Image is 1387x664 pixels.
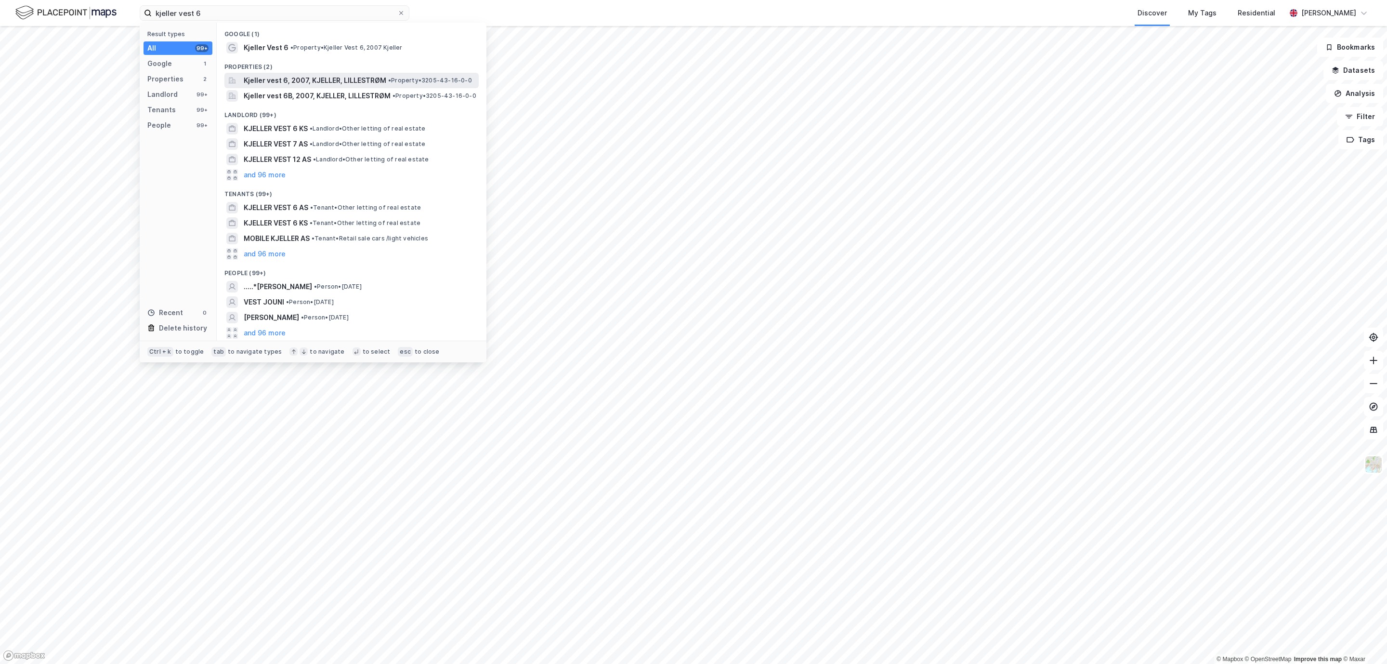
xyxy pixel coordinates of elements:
span: Landlord • Other letting of real estate [310,125,426,133]
span: • [388,77,391,84]
span: [PERSON_NAME] [244,312,299,323]
div: Delete history [159,322,207,334]
div: to select [363,348,391,356]
div: 2 [201,75,209,83]
div: to toggle [175,348,204,356]
button: and 96 more [244,248,286,260]
span: Kjeller vest 6B, 2007, KJELLER, LILLESTRØM [244,90,391,102]
span: MOBILE KJELLER AS [244,233,310,244]
button: and 96 more [244,169,286,181]
div: Properties (2) [217,55,486,73]
button: Tags [1338,130,1383,149]
span: Tenant • Other letting of real estate [310,204,421,212]
div: Result types [147,30,212,38]
div: Tenants [147,104,176,116]
img: logo.f888ab2527a4732fd821a326f86c7f29.svg [15,4,117,21]
span: KJELLER VEST 6 KS [244,123,308,134]
span: • [393,92,395,99]
iframe: Chat Widget [1339,618,1387,664]
span: KJELLER VEST 6 AS [244,202,308,213]
div: Properties [147,73,183,85]
span: • [312,235,314,242]
div: Landlord [147,89,178,100]
span: Kjeller Vest 6 [244,42,288,53]
span: KJELLER VEST 12 AS [244,154,311,165]
a: Improve this map [1294,656,1342,663]
div: to navigate types [228,348,282,356]
span: • [310,125,313,132]
span: Tenant • Retail sale cars /light vehicles [312,235,428,242]
div: 99+ [195,106,209,114]
div: People (99+) [217,262,486,279]
div: Residential [1238,7,1275,19]
div: [PERSON_NAME] [1301,7,1356,19]
span: • [286,298,289,305]
span: • [314,283,317,290]
span: Tenant • Other letting of real estate [310,219,420,227]
div: 1 [201,60,209,67]
span: VEST JOUNI [244,296,284,308]
div: People [147,120,171,131]
div: My Tags [1188,7,1217,19]
button: Analysis [1326,84,1383,103]
a: Mapbox homepage [3,650,45,661]
div: 99+ [195,44,209,52]
div: esc [398,347,413,357]
span: • [301,314,304,321]
input: Search by address, cadastre, landlords, tenants or people [152,6,397,20]
span: • [290,44,293,51]
div: Discover [1138,7,1167,19]
div: 99+ [195,121,209,129]
div: Google [147,58,172,69]
button: Datasets [1323,61,1383,80]
span: Kjeller vest 6, 2007, KJELLER, LILLESTRØM [244,75,386,86]
span: Property • 3205-43-16-0-0 [388,77,472,84]
div: to navigate [310,348,344,356]
span: Property • 3205-43-16-0-0 [393,92,476,100]
button: and 96 more [244,327,286,339]
button: Filter [1337,107,1383,126]
span: • [310,204,313,211]
span: .....*[PERSON_NAME] [244,281,312,292]
span: • [313,156,316,163]
span: Person • [DATE] [314,283,362,291]
span: Person • [DATE] [301,314,349,321]
button: Bookmarks [1317,38,1383,57]
a: OpenStreetMap [1245,656,1292,663]
span: KJELLER VEST 7 AS [244,138,308,150]
span: • [310,219,313,226]
div: to close [415,348,440,356]
span: Property • Kjeller Vest 6, 2007 Kjeller [290,44,403,52]
div: Google (1) [217,23,486,40]
span: Landlord • Other letting of real estate [313,156,429,163]
div: All [147,42,156,54]
div: 0 [201,309,209,317]
div: Ctrl + k [147,347,173,357]
div: Recent [147,307,183,319]
span: KJELLER VEST 6 KS [244,217,308,229]
div: 99+ [195,91,209,98]
img: Z [1364,455,1383,474]
span: Landlord • Other letting of real estate [310,140,426,148]
div: Tenants (99+) [217,183,486,200]
span: Person • [DATE] [286,298,334,306]
div: Landlord (99+) [217,104,486,121]
span: • [310,140,313,147]
a: Mapbox [1217,656,1243,663]
div: tab [211,347,226,357]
